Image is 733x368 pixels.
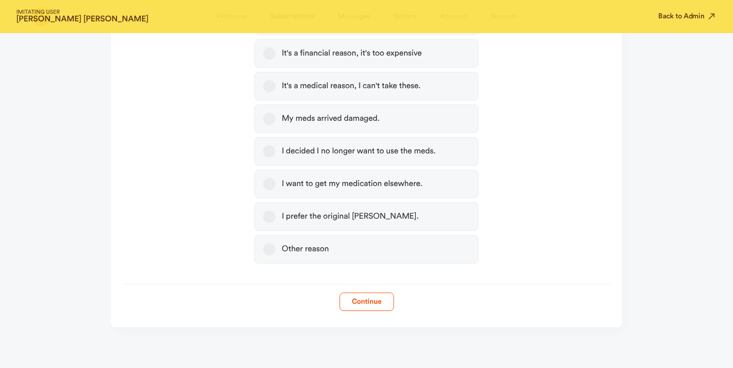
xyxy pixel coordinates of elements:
button: I want to get my medication elsewhere. [263,178,275,190]
button: I decided I no longer want to use the meds. [263,145,275,157]
div: It's a financial reason, it's too expensive [281,48,421,59]
button: Other reason [263,243,275,255]
button: Continue [340,293,394,311]
button: It's a medical reason, I can't take these. [263,80,275,92]
button: My meds arrived damaged. [263,113,275,125]
button: It's a financial reason, it's too expensive [263,47,275,60]
div: My meds arrived damaged. [281,114,379,124]
strong: [PERSON_NAME] [PERSON_NAME] [16,15,149,23]
button: Back to Admin [658,11,717,21]
span: IMITATING USER [16,10,149,15]
div: I want to get my medication elsewhere. [281,179,422,189]
button: I prefer the original [PERSON_NAME]. [263,211,275,223]
div: I decided I no longer want to use the meds. [281,146,435,156]
div: I prefer the original [PERSON_NAME]. [281,212,418,222]
div: Other reason [281,244,329,254]
div: It's a medical reason, I can't take these. [281,81,420,91]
